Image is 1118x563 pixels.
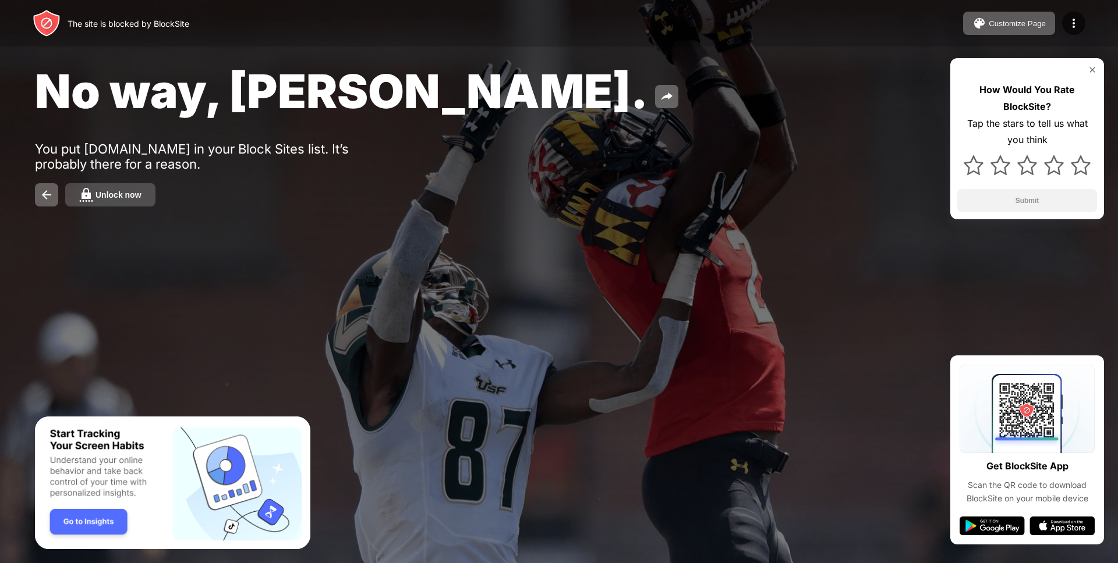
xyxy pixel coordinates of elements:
[1029,516,1095,535] img: app-store.svg
[35,63,648,119] span: No way, [PERSON_NAME].
[95,190,141,199] div: Unlock now
[1067,16,1081,30] img: menu-icon.svg
[1017,155,1037,175] img: star.svg
[990,155,1010,175] img: star.svg
[33,9,61,37] img: header-logo.svg
[68,19,189,28] div: The site is blocked by BlockSite
[972,16,986,30] img: pallet.svg
[960,516,1025,535] img: google-play.svg
[986,458,1069,475] div: Get BlockSite App
[960,365,1095,453] img: qrcode.svg
[35,416,310,550] iframe: Banner
[963,12,1055,35] button: Customize Page
[960,479,1095,505] div: Scan the QR code to download BlockSite on your mobile device
[1044,155,1064,175] img: star.svg
[40,188,54,202] img: back.svg
[1071,155,1091,175] img: star.svg
[964,155,983,175] img: star.svg
[660,90,674,104] img: share.svg
[957,81,1097,115] div: How Would You Rate BlockSite?
[1088,65,1097,74] img: rate-us-close.svg
[35,141,395,172] div: You put [DOMAIN_NAME] in your Block Sites list. It’s probably there for a reason.
[957,115,1097,149] div: Tap the stars to tell us what you think
[957,189,1097,212] button: Submit
[79,188,93,202] img: password.svg
[989,19,1046,28] div: Customize Page
[65,183,155,206] button: Unlock now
